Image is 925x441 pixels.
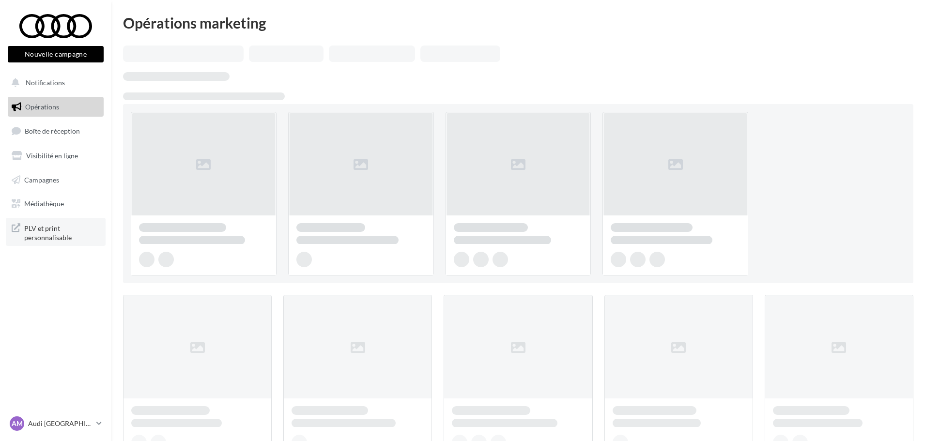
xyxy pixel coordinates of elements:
[6,73,102,93] button: Notifications
[24,222,100,243] span: PLV et print personnalisable
[6,218,106,246] a: PLV et print personnalisable
[24,199,64,208] span: Médiathèque
[6,194,106,214] a: Médiathèque
[8,414,104,433] a: AM Audi [GEOGRAPHIC_DATA]
[6,97,106,117] a: Opérations
[6,146,106,166] a: Visibilité en ligne
[6,170,106,190] a: Campagnes
[6,121,106,141] a: Boîte de réception
[123,15,913,30] div: Opérations marketing
[25,103,59,111] span: Opérations
[8,46,104,62] button: Nouvelle campagne
[25,127,80,135] span: Boîte de réception
[28,419,92,428] p: Audi [GEOGRAPHIC_DATA]
[26,152,78,160] span: Visibilité en ligne
[24,175,59,183] span: Campagnes
[26,78,65,87] span: Notifications
[12,419,23,428] span: AM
